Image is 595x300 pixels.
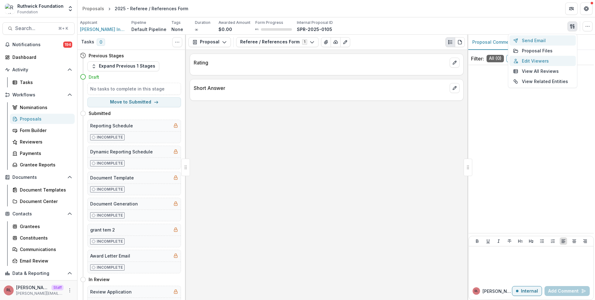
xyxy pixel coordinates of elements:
p: Incomplete [97,213,123,218]
button: Add Comment [544,286,590,296]
button: Internal [512,286,542,296]
h5: Review Application [90,289,132,295]
p: 0 % [255,27,258,32]
div: Ruthwick LOI [474,289,478,293]
span: [PERSON_NAME] Individual [80,26,126,33]
span: Activity [12,67,65,73]
button: Heading 2 [527,237,535,245]
p: Internal [521,289,538,294]
nav: breadcrumb [80,4,191,13]
p: Pipeline [131,20,146,25]
button: Align Left [560,237,567,245]
p: Duration [195,20,210,25]
h5: Reporting Schedule [90,122,133,129]
span: Documents [12,175,65,180]
button: Align Center [571,237,578,245]
div: Document Templates [20,187,70,193]
p: ∞ [195,26,198,33]
button: Plaintext view [445,37,455,47]
div: Proposals [20,116,70,122]
button: Get Help [580,2,593,15]
div: Reviewers [20,139,70,145]
span: Foundation [17,9,38,15]
button: Proposal Comments [467,35,531,50]
p: [PERSON_NAME] [16,284,49,291]
p: Rating [194,59,447,66]
a: Proposals [80,4,107,13]
button: Open Documents [2,172,75,182]
button: Open Activity [2,65,75,75]
a: Grantees [10,221,75,232]
p: Incomplete [97,239,123,244]
button: Italicize [495,237,502,245]
p: Incomplete [97,265,123,270]
p: Internal Proposal ID [297,20,333,25]
p: Filter: [471,55,484,62]
a: Document Center [10,196,75,206]
h4: In Review [89,276,110,283]
div: Proposals [82,5,104,12]
p: Applicant [80,20,97,25]
a: Dashboard [2,52,75,62]
a: Nominations [10,102,75,113]
h4: Previous Stages [89,52,124,59]
div: Tasks [20,79,70,86]
div: Grantee Reports [20,161,70,168]
div: ⌘ + K [57,25,69,32]
a: Constituents [10,233,75,243]
span: 194 [63,42,72,48]
div: 2025 - Referee / References Form [115,5,188,12]
p: SPR-2025-0105 [297,26,332,33]
h4: Draft [89,74,99,80]
h5: grant tem 2 [90,227,115,233]
a: Payments [10,148,75,158]
button: Open Contacts [2,209,75,219]
p: Tags [171,20,181,25]
p: [PERSON_NAME] L [483,288,512,294]
p: Incomplete [97,135,123,140]
button: Bullet List [538,237,546,245]
a: Grantee Reports [10,160,75,170]
h5: Award Letter Email [90,253,130,259]
button: View Attached Files [321,37,331,47]
h3: Tasks [81,39,94,45]
div: Ruthwick LOI [7,288,11,292]
a: Document Templates [10,185,75,195]
span: Notifications [12,42,63,47]
p: Incomplete [97,161,123,166]
p: None [171,26,183,33]
button: Proposal [188,37,231,47]
button: Search... [2,22,75,35]
p: Staff [51,285,64,290]
div: Email Review [20,258,70,264]
p: Incomplete [97,187,123,192]
button: Strike [506,237,513,245]
p: Short Answer [194,84,447,92]
button: Open entity switcher [66,2,75,15]
span: All ( 0 ) [487,55,504,62]
button: Align Right [581,237,589,245]
button: Expand Previous 1 Stages [87,61,159,71]
button: Underline [484,237,492,245]
button: Heading 1 [517,237,524,245]
div: Dashboard [12,54,70,60]
button: Partners [565,2,578,15]
a: Proposals [10,114,75,124]
h5: Document Generation [90,201,138,207]
div: Payments [20,150,70,157]
h5: Document Template [90,174,134,181]
h4: Submitted [89,110,111,117]
span: Internal ( 0 ) [506,55,535,62]
button: More [66,287,73,294]
div: Ruthwick Foundation [17,3,64,9]
p: $0.00 [218,26,232,33]
img: Ruthwick Foundation [5,4,15,14]
span: Workflows [12,92,65,98]
p: [PERSON_NAME][EMAIL_ADDRESS][DOMAIN_NAME] [16,291,64,296]
a: Form Builder [10,125,75,135]
button: Move to Submitted [87,97,181,107]
p: No comments yet [471,70,591,77]
button: Bold [474,237,481,245]
span: Data & Reporting [12,271,65,276]
div: Form Builder [20,127,70,134]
